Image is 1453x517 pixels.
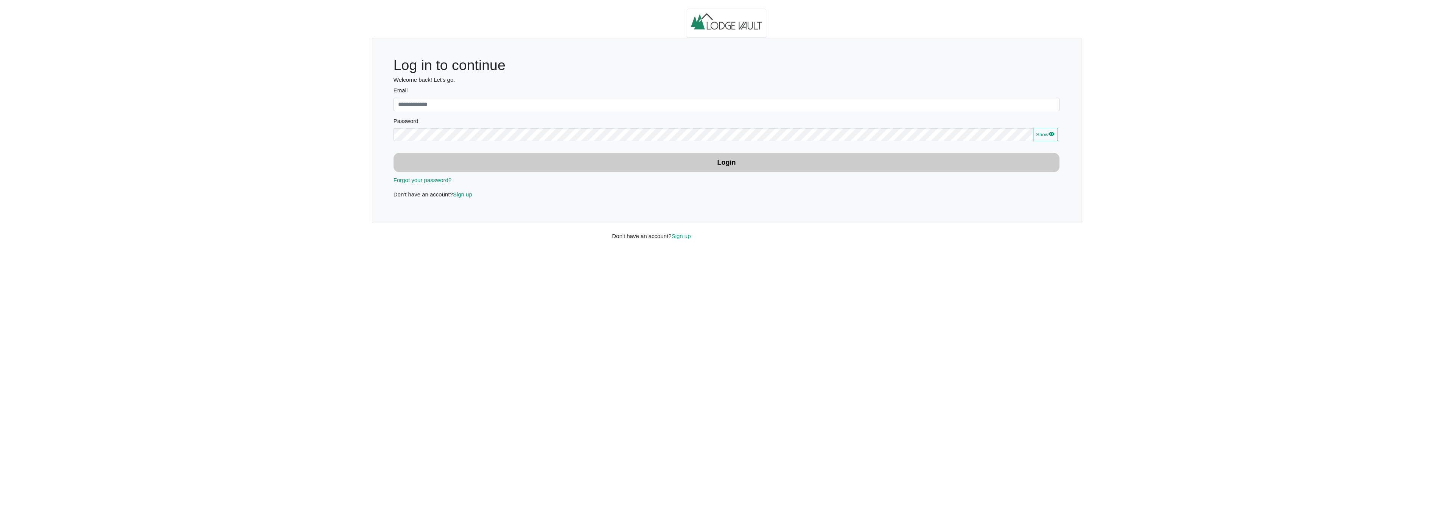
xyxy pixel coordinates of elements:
[394,153,1060,172] button: Login
[717,159,736,166] b: Login
[687,9,766,38] img: logo.2b93711c.jpg
[394,190,1060,199] p: Don't have an account?
[394,57,1060,74] h1: Log in to continue
[453,191,472,198] a: Sign up
[607,223,847,240] div: Don't have an account?
[672,233,691,239] a: Sign up
[394,177,451,183] a: Forgot your password?
[394,117,1060,128] legend: Password
[1049,131,1055,137] svg: eye fill
[394,76,1060,83] h6: Welcome back! Let's go.
[1033,128,1058,142] button: Showeye fill
[394,86,1060,95] label: Email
